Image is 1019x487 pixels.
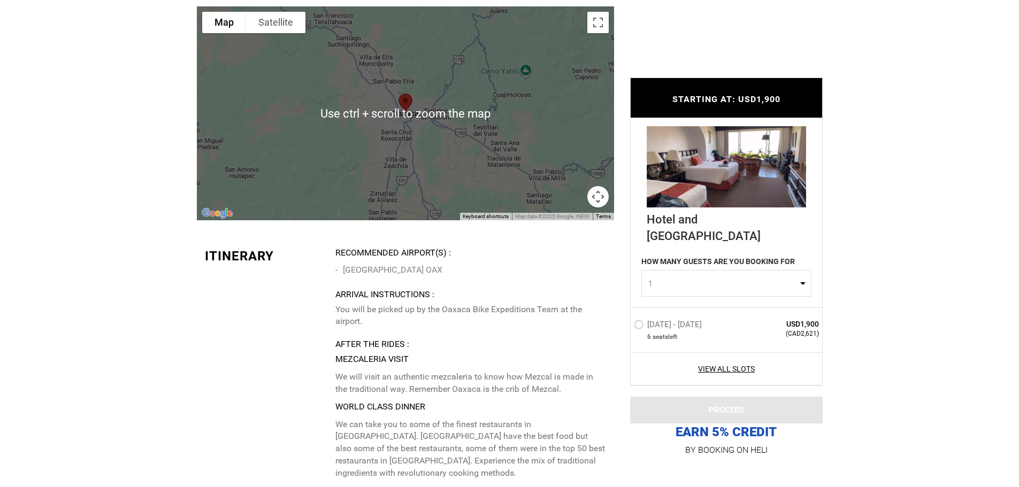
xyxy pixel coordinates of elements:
[647,207,806,245] div: Hotel and [GEOGRAPHIC_DATA]
[641,270,811,297] button: 1
[648,278,798,289] span: 1
[335,371,606,396] p: We will visit an authentic mezcaleria to know how Mezcal is made in the traditional way. Remember...
[647,126,806,207] img: e2c4d1cf-647d-42f7-9197-ab01abfa3079_344_d1b29f5fe415789feb37f941990a719c_loc_ngl.jpg
[630,397,823,423] button: PROCEED
[665,333,668,342] span: s
[647,333,651,342] span: 6
[634,364,819,374] a: View All Slots
[587,12,609,33] button: Toggle fullscreen view
[202,12,246,33] button: Show street map
[672,94,780,104] span: STARTING AT: USD1,900
[335,401,425,412] strong: WORLD CLASS DINNER
[463,213,509,220] button: Keyboard shortcuts
[641,256,795,270] label: HOW MANY GUESTS ARE YOU BOOKING FOR
[596,213,611,219] a: Terms (opens in new tab)
[335,247,606,259] div: Recommended Airport(s) :
[246,12,305,33] button: Show satellite imagery
[335,338,606,351] div: After the Rides :
[630,443,823,458] p: BY BOOKING ON HELI
[205,247,328,265] div: Itinerary
[634,320,704,333] label: [DATE] - [DATE]
[587,186,609,207] button: Map camera controls
[335,354,409,364] strong: MEZCALERIA VISIT
[335,419,606,480] p: We can take you to some of the finest restaurants in [GEOGRAPHIC_DATA]. [GEOGRAPHIC_DATA] have th...
[335,304,606,328] p: You will be picked up by the Oaxaca Bike Expeditions Team at the airport.
[335,289,606,301] div: Arrival Instructions :
[653,333,677,342] span: seat left
[515,213,589,219] span: Map data ©2025 Google, INEGI
[742,319,819,329] span: USD1,900
[335,262,606,278] li: [GEOGRAPHIC_DATA] OAX
[200,206,235,220] img: Google
[742,329,819,338] span: (CAD2,621)
[200,206,235,220] a: Open this area in Google Maps (opens a new window)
